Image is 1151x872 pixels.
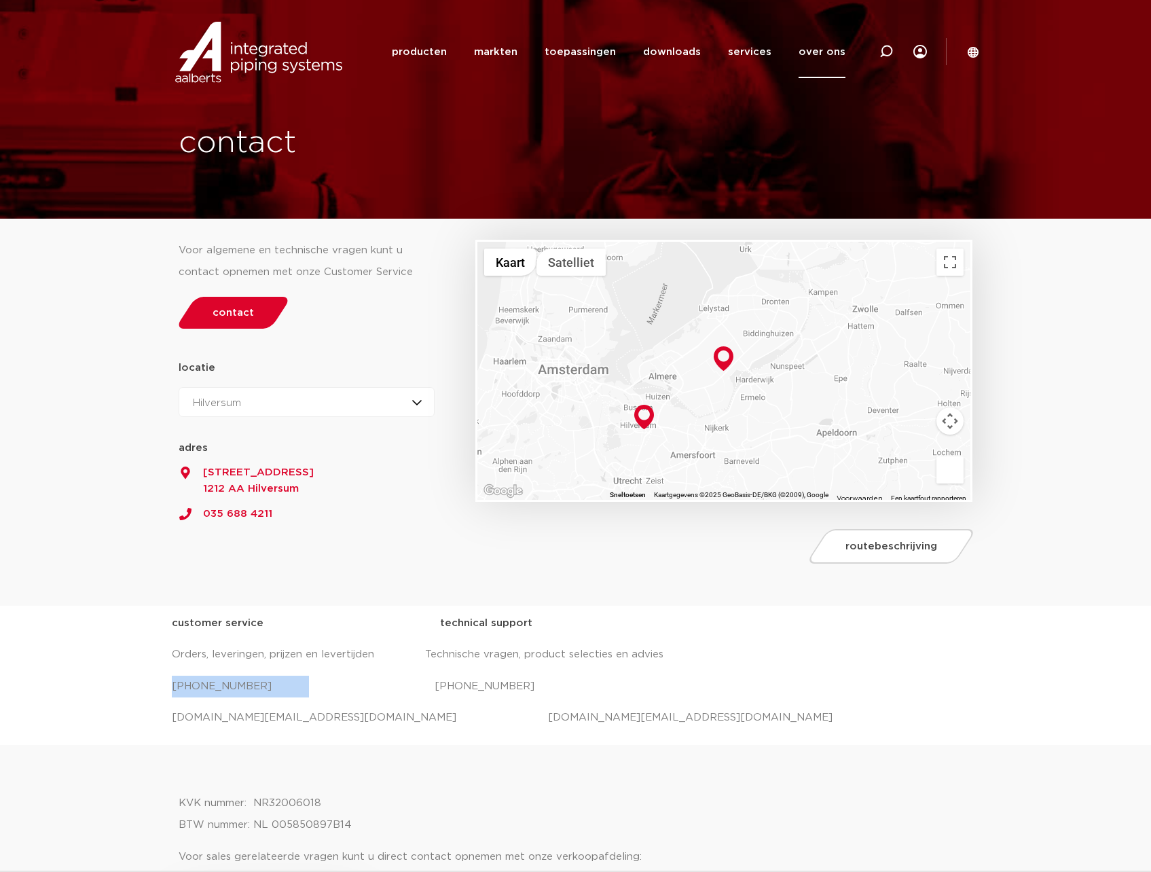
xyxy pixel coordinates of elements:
a: over ons [799,26,845,78]
span: contact [213,308,254,318]
a: services [728,26,771,78]
button: Sneltoetsen [610,490,646,500]
p: KVK nummer: NR32006018 BTW nummer: NL 005850897B14 [179,793,973,836]
a: downloads [643,26,701,78]
img: Google [481,482,526,500]
span: Kaartgegevens ©2025 GeoBasis-DE/BKG (©2009), Google [654,491,828,498]
button: Satellietbeelden tonen [536,249,606,276]
a: contact [175,297,291,329]
button: Stratenkaart tonen [484,249,536,276]
h1: contact [179,122,625,165]
a: toepassingen [545,26,616,78]
button: Bedieningsopties voor de kaartweergave [936,407,964,435]
p: Orders, leveringen, prijzen en levertijden Technische vragen, product selecties en advies [172,644,980,666]
span: routebeschrijving [845,541,937,551]
p: Voor sales gerelateerde vragen kunt u direct contact opnemen met onze verkoopafdeling: [179,846,973,868]
span: Hilversum [193,398,241,408]
p: [PHONE_NUMBER] [PHONE_NUMBER] [172,676,980,697]
button: Weergave op volledig scherm aan- of uitzetten [936,249,964,276]
a: Voorwaarden (wordt geopend in een nieuw tabblad) [837,495,883,502]
div: Voor algemene en technische vragen kunt u contact opnemen met onze Customer Service [179,240,435,283]
p: [DOMAIN_NAME][EMAIL_ADDRESS][DOMAIN_NAME] [DOMAIN_NAME][EMAIL_ADDRESS][DOMAIN_NAME] [172,707,980,729]
nav: Menu [392,26,845,78]
div: my IPS [913,24,927,79]
strong: customer service technical support [172,618,532,628]
button: Sleep Pegman de kaart op om Street View te openen [936,456,964,484]
a: producten [392,26,447,78]
strong: locatie [179,363,215,373]
a: markten [474,26,517,78]
a: routebeschrijving [806,529,977,564]
a: Dit gebied openen in Google Maps (er wordt een nieuw venster geopend) [481,482,526,500]
a: Een kaartfout rapporteren [891,494,966,502]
